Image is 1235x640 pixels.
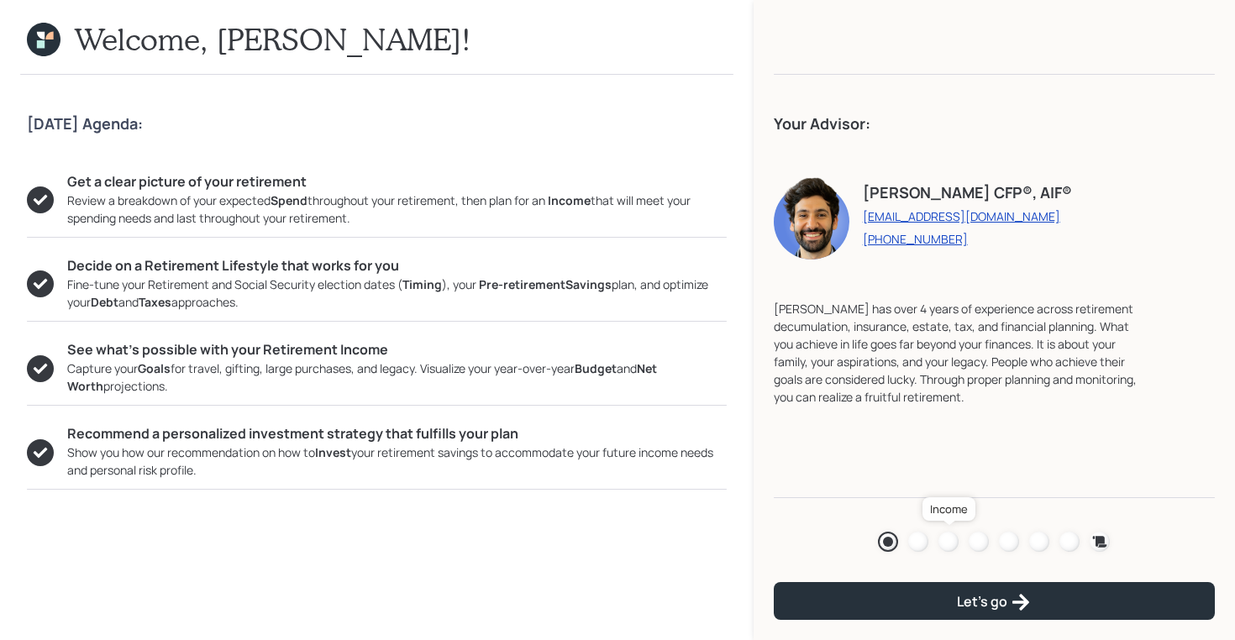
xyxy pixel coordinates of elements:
[67,342,727,358] h5: See what’s possible with your Retirement Income
[67,258,727,274] h5: Decide on a Retirement Lifestyle that works for you
[67,275,727,311] div: Fine-tune your Retirement and Social Security election dates ( ), your plan, and optimize your an...
[774,176,849,260] img: eric-schwartz-headshot.png
[774,115,1215,134] h4: Your Advisor:
[67,443,727,479] div: Show you how our recommendation on how to your retirement savings to accommodate your future inco...
[74,21,471,57] h1: Welcome, [PERSON_NAME]!
[315,444,351,460] b: Invest
[27,115,727,134] h4: [DATE] Agenda:
[91,294,118,310] b: Debt
[138,360,171,376] b: Goals
[479,276,565,292] b: Pre-retirement
[863,184,1072,202] h4: [PERSON_NAME] CFP®, AIF®
[774,582,1215,620] button: Let's go
[774,300,1148,406] div: [PERSON_NAME] has over 4 years of experience across retirement decumulation, insurance, estate, t...
[863,208,1072,224] a: [EMAIL_ADDRESS][DOMAIN_NAME]
[67,359,727,395] div: Capture your for travel, gifting, large purchases, and legacy. Visualize your year-over-year and ...
[957,592,1031,612] div: Let's go
[863,231,1072,247] a: [PHONE_NUMBER]
[67,360,657,394] b: Net Worth
[67,426,727,442] h5: Recommend a personalized investment strategy that fulfills your plan
[565,276,612,292] b: Savings
[271,192,307,208] b: Spend
[67,191,727,227] div: Review a breakdown of your expected throughout your retirement, then plan for an that will meet y...
[402,276,442,292] b: Timing
[575,360,617,376] b: Budget
[139,294,171,310] b: Taxes
[548,192,591,208] b: Income
[67,174,727,190] h5: Get a clear picture of your retirement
